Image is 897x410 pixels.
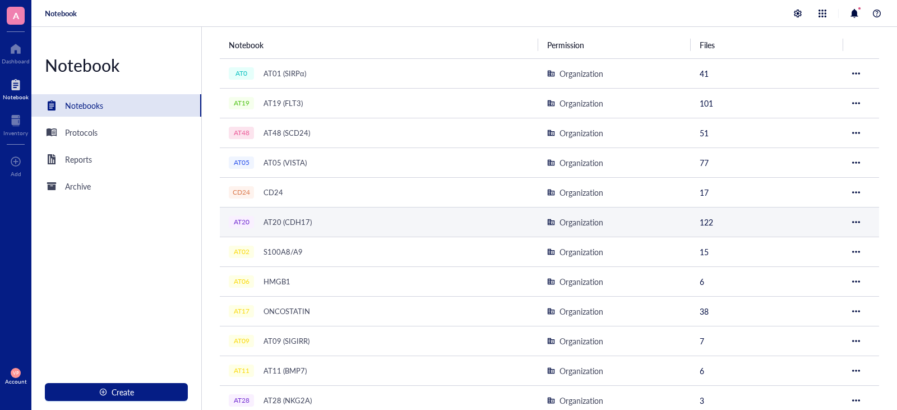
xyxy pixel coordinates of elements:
td: 6 [691,356,843,385]
div: AT11 (BMP7) [258,363,312,379]
div: Protocols [65,126,98,139]
div: Organization [560,335,603,347]
a: Protocols [31,121,201,144]
div: Dashboard [2,58,30,65]
td: 38 [691,296,843,326]
div: Add [11,171,21,177]
a: Notebook [45,8,77,19]
th: Permission [538,31,691,58]
div: AT01 (SIRPα) [258,66,311,81]
div: AT09 (SIGIRR) [258,333,315,349]
div: Inventory [3,130,28,136]
div: Organization [560,186,603,199]
a: Archive [31,175,201,197]
div: Organization [560,216,603,228]
span: Create [112,388,134,397]
div: AT19 (FLT3) [258,95,308,111]
div: Organization [560,156,603,169]
div: Organization [560,275,603,288]
a: Reports [31,148,201,171]
div: Notebooks [65,99,103,112]
div: Organization [560,127,603,139]
div: Organization [560,305,603,317]
div: AT05 (VISTA) [258,155,312,171]
button: Create [45,383,188,401]
td: 122 [691,207,843,237]
div: ONCOSTATIN [258,303,315,319]
th: Notebook [220,31,538,58]
div: S100A8/A9 [258,244,308,260]
div: Archive [65,180,91,192]
div: AT20 (CDH17) [258,214,317,230]
th: Files [691,31,843,58]
div: Organization [560,394,603,407]
a: Dashboard [2,40,30,65]
div: Reports [65,153,92,165]
span: VP [13,370,19,375]
div: AT28 (NKG2A) [258,393,317,408]
td: 7 [691,326,843,356]
a: Inventory [3,112,28,136]
div: Notebook [31,54,201,76]
div: Organization [560,67,603,80]
div: Organization [560,97,603,109]
a: Notebook [3,76,29,100]
div: AT48 (SCD24) [258,125,315,141]
a: Notebooks [31,94,201,117]
div: HMGB1 [258,274,295,289]
td: 51 [691,118,843,148]
span: A [13,8,19,22]
td: 77 [691,148,843,177]
td: 15 [691,237,843,266]
td: 17 [691,177,843,207]
td: 6 [691,266,843,296]
div: Account [5,378,27,385]
div: Organization [560,246,603,258]
td: 41 [691,58,843,88]
td: 101 [691,88,843,118]
div: Notebook [3,94,29,100]
div: Organization [560,365,603,377]
div: CD24 [258,185,288,200]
